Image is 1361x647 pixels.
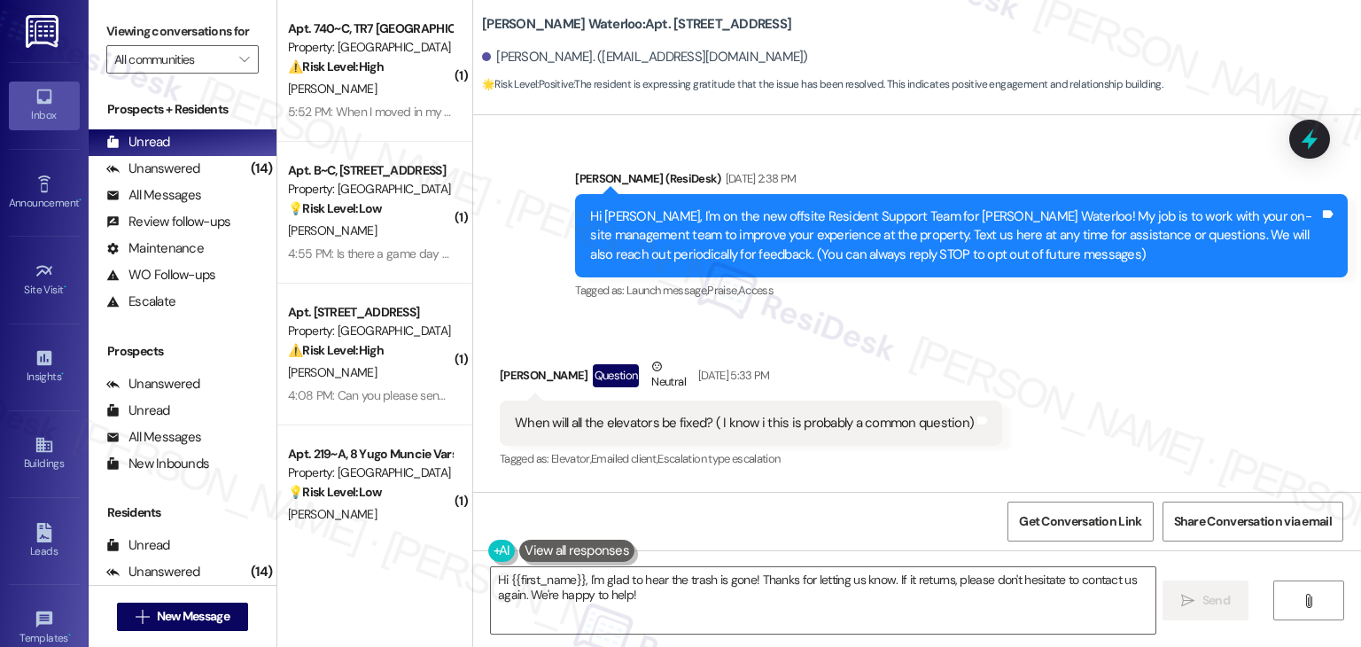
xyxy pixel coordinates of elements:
textarea: Hi {{first_name}}, I'm glad to hear the trash is gone! Thanks for letting us know. If it returns,... [491,567,1155,634]
i:  [1302,594,1315,608]
div: Apt. [STREET_ADDRESS] [288,303,452,322]
strong: ⚠️ Risk Level: High [288,58,384,74]
img: ResiDesk Logo [26,15,62,48]
input: All communities [114,45,230,74]
i:  [239,52,249,66]
div: [DATE] 2:38 PM [721,169,797,188]
div: Escalate [106,292,175,311]
div: Review follow-ups [106,213,230,231]
div: Property: [GEOGRAPHIC_DATA] [288,464,452,482]
div: Property: [GEOGRAPHIC_DATA] [288,322,452,340]
div: Apt. 219~A, 8 Yugo Muncie Varsity House [288,445,452,464]
div: Hi [PERSON_NAME], I'm on the new offsite Resident Support Team for [PERSON_NAME] Waterloo! My job... [590,207,1319,264]
div: Unread [106,133,170,152]
div: All Messages [106,186,201,205]
a: Leads [9,518,80,565]
div: Neutral [648,357,688,394]
span: • [79,194,82,207]
div: 4:08 PM: Can you please send somebody to my unit to remove a hornets/wasps nest please [288,387,766,403]
span: Emailed client , [591,451,657,466]
div: Residents [89,503,276,522]
strong: ⚠️ Risk Level: High [288,342,384,358]
div: Unanswered [106,563,200,581]
span: Escalation type escalation [657,451,780,466]
span: Send [1202,591,1230,610]
i:  [1181,594,1194,608]
div: Property: [GEOGRAPHIC_DATA] [288,38,452,57]
button: Get Conversation Link [1007,502,1153,542]
div: Property: [GEOGRAPHIC_DATA] [288,180,452,199]
div: Apt. 740~C, TR7 [GEOGRAPHIC_DATA] [288,19,452,38]
strong: 💡 Risk Level: Low [288,200,382,216]
div: [DATE] 5:33 PM [694,366,770,385]
span: : The resident is expressing gratitude that the issue has been resolved. This indicates positive ... [482,75,1163,94]
div: Unread [106,536,170,555]
button: Share Conversation via email [1163,502,1343,542]
div: When will all the elevators be fixed? ( I know i this is probably a common question) [515,414,974,433]
a: Buildings [9,430,80,478]
div: [PERSON_NAME] [500,357,1002,401]
strong: 🌟 Risk Level: Positive [482,77,573,91]
label: Viewing conversations for [106,18,259,45]
span: Elevator , [551,451,591,466]
b: [PERSON_NAME] Waterloo: Apt. [STREET_ADDRESS] [482,15,791,34]
span: Access [738,283,774,298]
span: New Message [157,607,229,626]
span: [PERSON_NAME] [288,364,377,380]
div: Tagged as: [500,446,1002,472]
div: Apt. B~C, [STREET_ADDRESS] [288,161,452,180]
div: Tagged as: [575,277,1348,303]
a: Insights • [9,343,80,391]
span: Get Conversation Link [1019,512,1141,531]
div: Prospects [89,342,276,361]
div: Unanswered [106,375,200,394]
div: Maintenance [106,239,204,258]
span: [PERSON_NAME] [288,222,377,238]
div: (14) [246,558,276,586]
span: [PERSON_NAME] [288,506,377,522]
strong: 💡 Risk Level: Low [288,484,382,500]
div: Prospects + Residents [89,100,276,119]
a: Site Visit • [9,256,80,304]
a: Inbox [9,82,80,129]
div: [PERSON_NAME]. ([EMAIL_ADDRESS][DOMAIN_NAME]) [482,48,808,66]
div: WO Follow-ups [106,266,215,285]
div: (14) [246,155,276,183]
div: All Messages [106,428,201,447]
i:  [136,610,149,624]
div: New Inbounds [106,455,209,473]
span: Launch message , [626,283,707,298]
div: Unanswered [106,160,200,178]
span: [PERSON_NAME] [288,81,377,97]
div: [PERSON_NAME] (ResiDesk) [575,169,1348,194]
div: Unread [106,401,170,420]
div: Question [593,364,640,386]
span: • [68,629,71,642]
button: New Message [117,603,248,631]
button: Send [1163,581,1248,620]
div: 4:55 PM: Is there a game day bus [DATE]? [288,246,502,261]
span: • [61,368,64,380]
span: • [64,281,66,293]
span: Praise , [707,283,737,298]
span: Share Conversation via email [1174,512,1332,531]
